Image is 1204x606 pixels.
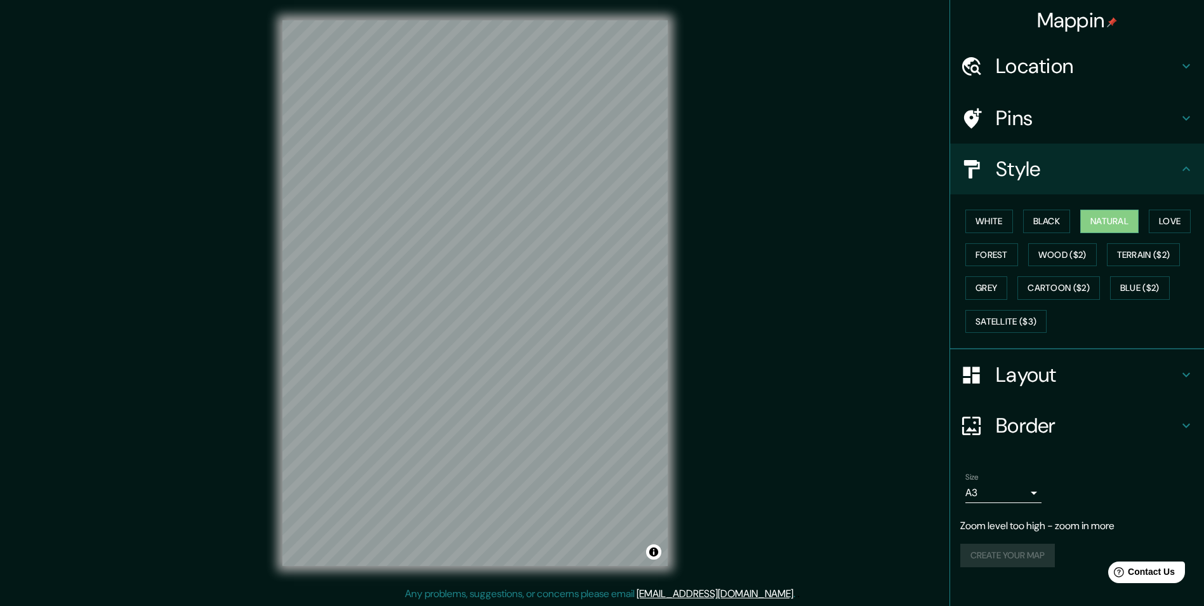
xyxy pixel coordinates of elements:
[996,53,1179,79] h4: Location
[797,586,800,602] div: .
[950,349,1204,400] div: Layout
[950,144,1204,194] div: Style
[965,276,1007,300] button: Grey
[960,518,1194,534] p: Zoom level too high - zoom in more
[1023,210,1071,233] button: Black
[996,105,1179,131] h4: Pins
[996,156,1179,182] h4: Style
[1091,556,1190,592] iframe: Help widget launcher
[1028,243,1097,267] button: Wood ($2)
[1080,210,1139,233] button: Natural
[965,310,1047,333] button: Satellite ($3)
[1149,210,1191,233] button: Love
[646,544,661,560] button: Toggle attribution
[405,586,795,602] p: Any problems, suggestions, or concerns please email .
[1107,243,1181,267] button: Terrain ($2)
[965,243,1018,267] button: Forest
[996,413,1179,438] h4: Border
[965,210,1013,233] button: White
[965,472,979,483] label: Size
[1017,276,1100,300] button: Cartoon ($2)
[1110,276,1170,300] button: Blue ($2)
[950,93,1204,144] div: Pins
[965,483,1042,503] div: A3
[950,41,1204,91] div: Location
[996,362,1179,387] h4: Layout
[282,20,668,566] canvas: Map
[795,586,797,602] div: .
[1107,17,1117,27] img: pin-icon.png
[950,400,1204,451] div: Border
[1037,8,1118,33] h4: Mappin
[637,587,793,600] a: [EMAIL_ADDRESS][DOMAIN_NAME]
